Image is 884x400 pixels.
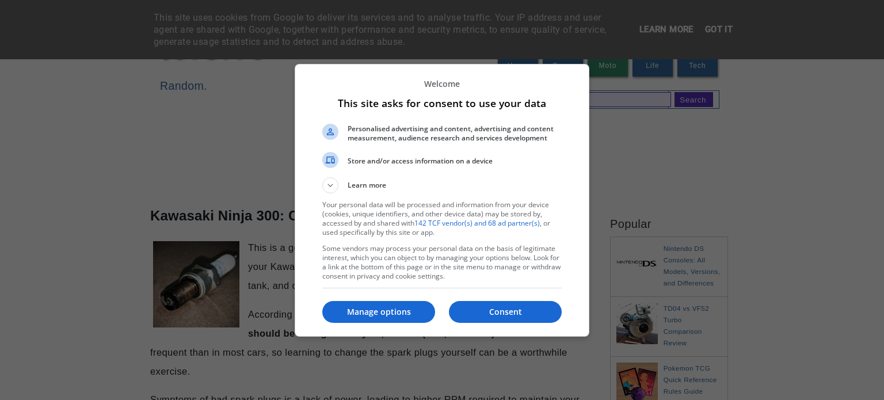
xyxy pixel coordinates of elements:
p: Welcome [322,78,562,89]
span: Personalised advertising and content, advertising and content measurement, audience research and ... [348,124,562,143]
div: This site asks for consent to use your data [295,64,589,337]
span: Store and/or access information on a device [348,157,562,166]
button: Learn more [322,177,562,193]
button: Manage options [322,301,435,323]
p: Some vendors may process your personal data on the basis of legitimate interest, which you can ob... [322,244,562,281]
p: Consent [449,306,562,318]
p: Your personal data will be processed and information from your device (cookies, unique identifier... [322,200,562,237]
a: 142 TCF vendor(s) and 68 ad partner(s) [414,218,540,228]
button: Consent [449,301,562,323]
h1: This site asks for consent to use your data [322,96,562,110]
p: Manage options [322,306,435,318]
span: Learn more [348,180,386,193]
